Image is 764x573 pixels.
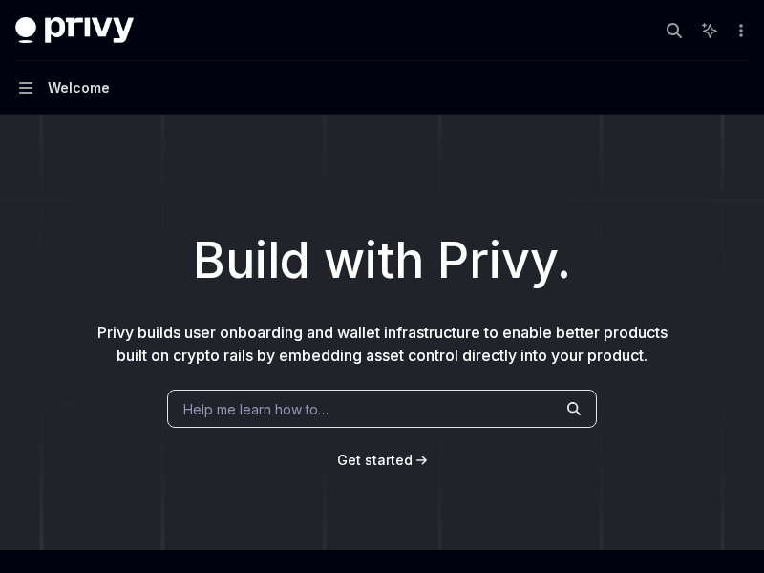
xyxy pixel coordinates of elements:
[97,323,668,365] span: Privy builds user onboarding and wallet infrastructure to enable better products built on crypto ...
[48,76,110,99] div: Welcome
[337,451,413,470] a: Get started
[337,452,413,468] span: Get started
[730,17,749,44] button: More actions
[183,399,329,419] span: Help me learn how to…
[15,17,134,44] img: dark logo
[31,223,733,298] h1: Build with Privy.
